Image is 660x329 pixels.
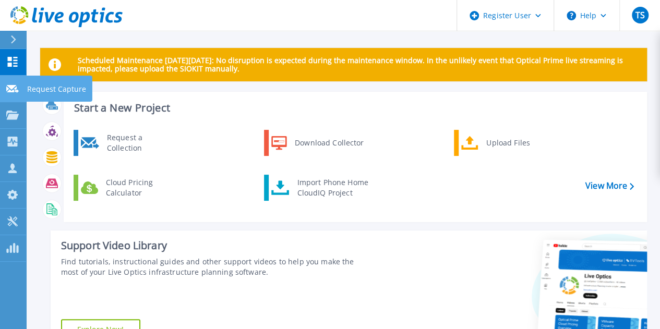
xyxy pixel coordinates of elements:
[635,11,644,19] span: TS
[74,102,633,114] h3: Start a New Project
[585,181,634,191] a: View More
[454,130,561,156] a: Upload Files
[481,132,558,153] div: Upload Files
[61,239,371,252] div: Support Video Library
[61,257,371,277] div: Find tutorials, instructional guides and other support videos to help you make the most of your L...
[101,177,178,198] div: Cloud Pricing Calculator
[102,132,178,153] div: Request a Collection
[78,56,639,73] p: Scheduled Maintenance [DATE][DATE]: No disruption is expected during the maintenance window. In t...
[292,177,373,198] div: Import Phone Home CloudIQ Project
[74,175,181,201] a: Cloud Pricing Calculator
[290,132,368,153] div: Download Collector
[27,76,86,103] p: Request Capture
[264,130,371,156] a: Download Collector
[74,130,181,156] a: Request a Collection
